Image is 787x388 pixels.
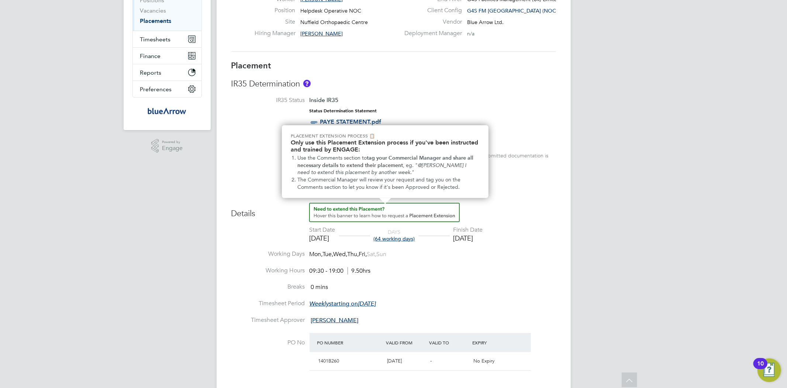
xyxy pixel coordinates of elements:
[400,18,462,26] label: Vendor
[310,108,377,113] strong: Status Determination Statement
[310,234,335,242] div: [DATE]
[384,336,427,349] div: Valid From
[310,300,329,307] em: Weekly
[231,250,305,258] label: Working Days
[231,135,305,142] label: IR35 Risk
[162,145,183,152] span: Engage
[231,283,305,291] label: Breaks
[453,226,483,234] div: Finish Date
[453,234,483,242] div: [DATE]
[348,267,371,275] span: 9.50hrs
[231,61,272,71] b: Placement
[315,336,384,349] div: PO Number
[300,19,368,25] span: Nuffield Orthopaedic Centre
[367,251,377,258] span: Sat,
[255,18,295,26] label: Site
[255,7,295,14] label: Position
[162,139,183,145] span: Powered by
[282,125,489,198] div: Need to extend this Placement? Hover this banner.
[387,358,402,364] span: [DATE]
[473,358,494,364] span: No Expiry
[467,7,596,14] span: G4S FM [GEOGRAPHIC_DATA] (NOC) - Non Operat…
[297,155,475,169] strong: tag your Commercial Manager and share all necessary details to extend their placement
[140,17,172,24] a: Placements
[400,30,462,37] label: Deployment Manager
[311,284,328,291] span: 0 mins
[132,105,202,117] a: Go to home page
[231,96,305,104] label: IR35 Status
[303,80,311,87] button: About IR35
[358,300,376,307] em: [DATE]
[310,251,323,258] span: Mon,
[309,203,460,222] button: How to extend a Placement?
[297,162,468,176] em: @[PERSON_NAME] I need to extend this placement by another week.
[430,358,432,364] span: -
[377,251,387,258] span: Sun
[359,251,367,258] span: Fri,
[291,133,480,139] p: Placement Extension Process 📋
[320,118,382,125] a: PAYE STATEMENT.pdf
[370,229,419,242] div: DAYS
[291,139,480,153] h2: Only use this Placement Extension process if you've been instructed and trained by ENGAGE:
[757,364,764,373] div: 10
[140,86,172,93] span: Preferences
[297,155,367,161] span: Use the Comments section to
[757,358,781,382] button: Open Resource Center, 10 new notifications
[140,7,166,14] a: Vacancies
[231,339,305,347] label: PO No
[323,251,334,258] span: Tue,
[140,36,171,43] span: Timesheets
[231,203,556,219] h3: Details
[427,336,470,349] div: Valid To
[231,316,305,324] label: Timesheet Approver
[310,226,335,234] div: Start Date
[300,30,343,37] span: [PERSON_NAME]
[311,317,359,324] span: [PERSON_NAME]
[470,336,514,349] div: Expiry
[403,162,418,169] span: , eg. "
[310,96,339,103] span: Inside IR35
[467,19,504,25] span: Blue Arrow Ltd.
[148,105,186,117] img: bluearrow-logo-retina.png
[140,69,162,76] span: Reports
[348,251,359,258] span: Thu,
[297,176,480,191] li: The Commercial Manager will review your request and tag you on the Comments section to let you kn...
[231,300,305,307] label: Timesheet Period
[255,30,295,37] label: Hiring Manager
[334,251,348,258] span: Wed,
[412,169,414,176] span: "
[374,235,415,242] span: (64 working days)
[318,358,339,364] span: 1401B260
[231,79,556,89] h3: IR35 Determination
[310,300,376,307] span: starting on
[310,267,371,275] div: 09:30 - 19:00
[231,267,305,275] label: Working Hours
[300,7,361,14] span: Helpdesk Operative NOC
[140,52,161,59] span: Finance
[467,30,474,37] span: n/a
[400,7,462,14] label: Client Config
